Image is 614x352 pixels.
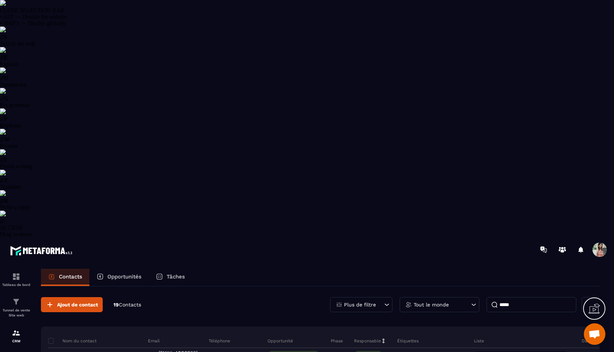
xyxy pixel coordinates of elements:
p: Tableau de bord [2,283,31,287]
img: formation [12,272,20,281]
img: logo [10,244,75,257]
p: CRM [2,339,31,343]
button: Ajout de contact [41,297,103,312]
a: Tâches [149,269,192,286]
a: formationformationCRM [2,323,31,348]
img: formation [12,329,20,337]
p: 19 [113,301,141,308]
img: formation [12,297,20,306]
p: Plus de filtre [344,302,376,307]
div: Ouvrir le chat [584,323,605,345]
a: Opportunités [89,269,149,286]
p: Étiquettes [397,338,419,344]
p: Opportunités [107,273,141,280]
p: Liste [474,338,484,344]
p: Email [148,338,160,344]
p: Nom du contact [48,338,97,344]
p: Tâches [167,273,185,280]
span: Ajout de contact [57,301,98,308]
p: Tout le monde [414,302,449,307]
p: Contacts [59,273,82,280]
p: Tunnel de vente Site web [2,308,31,318]
a: formationformationTableau de bord [2,267,31,292]
p: Opportunité [268,338,293,344]
p: Téléphone [209,338,230,344]
span: Contacts [119,302,141,308]
p: Responsable [354,338,381,344]
a: Contacts [41,269,89,286]
p: Phase [331,338,343,344]
a: formationformationTunnel de vente Site web [2,292,31,323]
